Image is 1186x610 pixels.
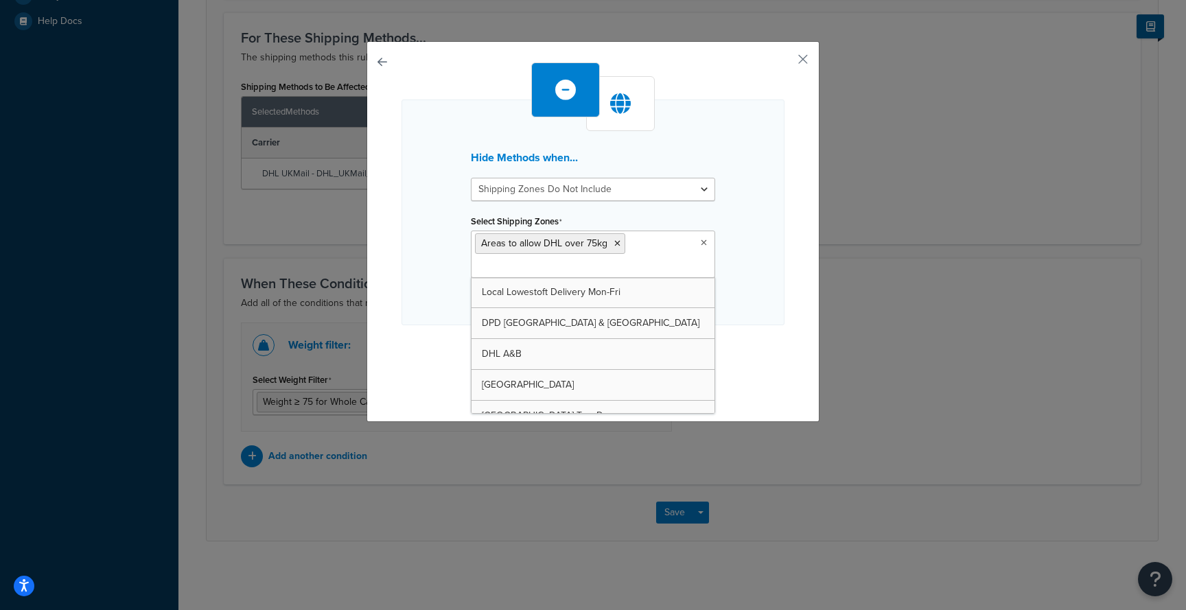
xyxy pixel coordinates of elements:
span: Local Lowestoft Delivery Mon-Fri [482,285,620,299]
p: Condition 1 of 1 [402,375,784,394]
a: DHL A&B [472,339,714,369]
span: [GEOGRAPHIC_DATA] [482,377,574,392]
span: DPD [GEOGRAPHIC_DATA] & [GEOGRAPHIC_DATA] [482,316,699,330]
a: [GEOGRAPHIC_DATA] Two-Day [472,401,714,431]
span: Areas to allow DHL over 75kg [481,236,607,250]
a: Local Lowestoft Delivery Mon-Fri [472,277,714,307]
label: Select Shipping Zones [471,216,562,227]
span: DHL A&B [482,347,522,361]
a: [GEOGRAPHIC_DATA] [472,370,714,400]
h3: Hide Methods when... [471,152,715,164]
a: DPD [GEOGRAPHIC_DATA] & [GEOGRAPHIC_DATA] [472,308,714,338]
span: [GEOGRAPHIC_DATA] Two-Day [482,408,613,423]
